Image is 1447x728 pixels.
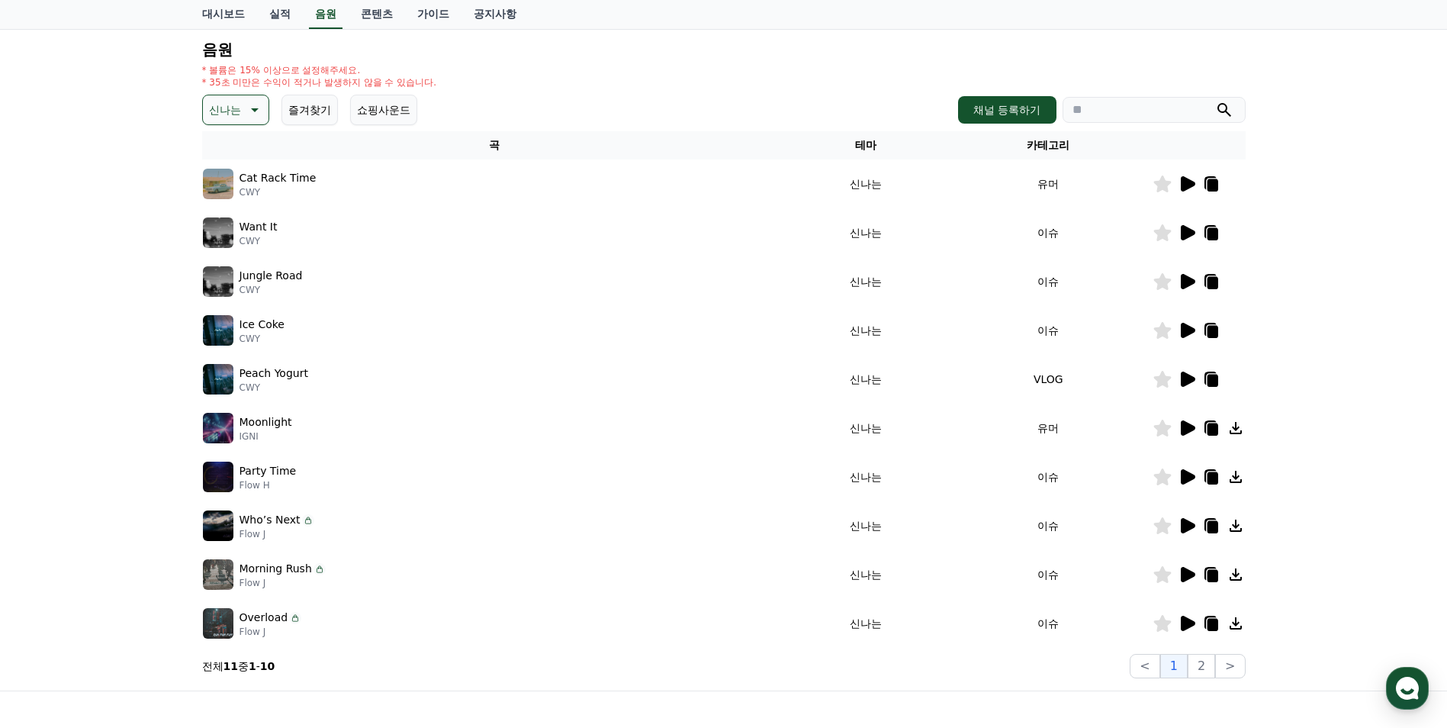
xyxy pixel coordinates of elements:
td: 신나는 [786,257,944,306]
td: VLOG [944,355,1152,404]
td: 유머 [944,404,1152,453]
button: 채널 등록하기 [958,96,1056,124]
p: CWY [240,235,278,247]
img: music [203,559,233,590]
button: 1 [1160,654,1188,678]
td: 신나는 [786,501,944,550]
td: 이슈 [944,453,1152,501]
p: Overload [240,610,288,626]
td: 신나는 [786,208,944,257]
p: Flow H [240,479,297,491]
img: music [203,511,233,541]
td: 이슈 [944,501,1152,550]
p: * 볼륨은 15% 이상으로 설정해주세요. [202,64,437,76]
td: 신나는 [786,453,944,501]
td: 이슈 [944,257,1152,306]
p: Moonlight [240,414,292,430]
img: music [203,266,233,297]
p: Flow J [240,528,314,540]
a: 대화 [101,484,197,522]
img: music [203,462,233,492]
button: > [1215,654,1245,678]
p: Flow J [240,577,326,589]
p: 전체 중 - [202,659,275,674]
img: music [203,169,233,199]
button: < [1130,654,1159,678]
p: * 35초 미만은 수익이 적거나 발생하지 않을 수 있습니다. [202,76,437,89]
td: 신나는 [786,306,944,355]
th: 테마 [786,131,944,159]
a: 홈 [5,484,101,522]
h4: 음원 [202,41,1246,58]
p: CWY [240,186,317,198]
img: music [203,608,233,639]
td: 이슈 [944,550,1152,599]
p: CWY [240,284,303,296]
strong: 10 [260,660,275,672]
p: Who’s Next [240,512,301,528]
strong: 11 [223,660,238,672]
img: music [203,413,233,443]
td: 신나는 [786,355,944,404]
p: Morning Rush [240,561,312,577]
button: 2 [1188,654,1215,678]
p: Want It [240,219,278,235]
img: music [203,364,233,395]
p: Ice Coke [240,317,285,333]
a: 설정 [197,484,293,522]
img: music [203,217,233,248]
td: 신나는 [786,404,944,453]
img: music [203,315,233,346]
span: 대화 [140,507,158,520]
p: Cat Rack Time [240,170,317,186]
p: Peach Yogurt [240,366,308,382]
p: Party Time [240,463,297,479]
td: 신나는 [786,550,944,599]
td: 이슈 [944,208,1152,257]
p: IGNI [240,430,292,443]
p: CWY [240,333,285,345]
span: 설정 [236,507,254,519]
strong: 1 [249,660,256,672]
td: 이슈 [944,599,1152,648]
td: 이슈 [944,306,1152,355]
button: 쇼핑사운드 [350,95,417,125]
th: 카테고리 [944,131,1152,159]
p: CWY [240,382,308,394]
td: 신나는 [786,599,944,648]
td: 신나는 [786,159,944,208]
span: 홈 [48,507,57,519]
th: 곡 [202,131,787,159]
button: 신나는 [202,95,269,125]
td: 유머 [944,159,1152,208]
button: 즐겨찾기 [281,95,338,125]
p: Jungle Road [240,268,303,284]
p: 신나는 [209,99,241,121]
p: Flow J [240,626,302,638]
